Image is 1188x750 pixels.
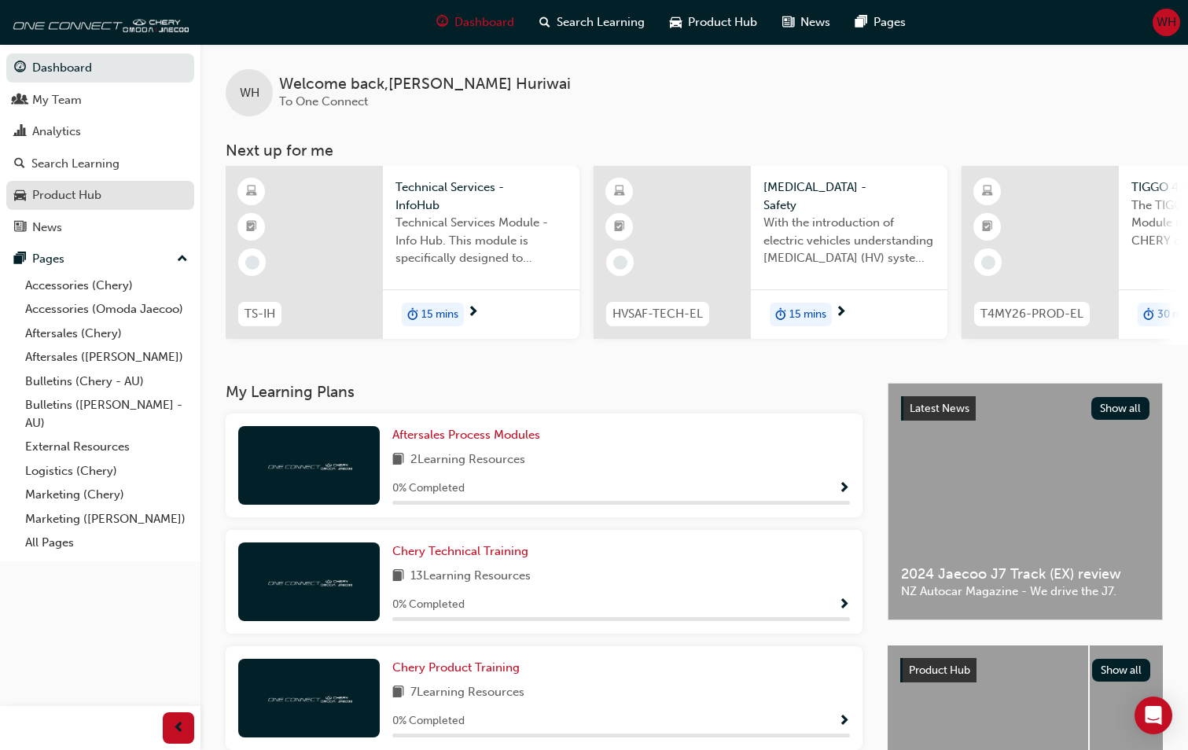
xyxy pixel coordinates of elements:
span: learningResourceType_ELEARNING-icon [982,182,993,202]
a: Aftersales (Chery) [19,322,194,346]
a: Product HubShow all [900,658,1150,683]
div: News [32,219,62,237]
button: Show all [1092,659,1151,682]
span: pages-icon [855,13,867,32]
span: pages-icon [14,252,26,267]
span: 0 % Completed [392,712,465,730]
a: All Pages [19,531,194,555]
span: learningResourceType_ELEARNING-icon [246,182,257,202]
button: Show Progress [838,711,850,731]
a: pages-iconPages [843,6,918,39]
button: Pages [6,244,194,274]
span: 0 % Completed [392,596,465,614]
span: News [800,13,830,31]
a: search-iconSearch Learning [527,6,657,39]
span: people-icon [14,94,26,108]
a: Latest NewsShow all [901,396,1149,421]
span: learningRecordVerb_NONE-icon [245,256,259,270]
span: WH [240,84,259,102]
span: Product Hub [688,13,757,31]
span: Aftersales Process Modules [392,428,540,442]
h3: My Learning Plans [226,383,862,401]
span: T4MY26-PROD-EL [980,305,1083,323]
span: Pages [874,13,906,31]
span: duration-icon [407,304,418,325]
span: 0 % Completed [392,480,465,498]
button: DashboardMy TeamAnalyticsSearch LearningProduct HubNews [6,50,194,244]
span: Show Progress [838,715,850,729]
span: next-icon [467,306,479,320]
span: book-icon [392,567,404,586]
span: learningRecordVerb_NONE-icon [981,256,995,270]
a: Latest NewsShow all2024 Jaecoo J7 Track (EX) reviewNZ Autocar Magazine - We drive the J7. [888,383,1163,620]
a: guage-iconDashboard [424,6,527,39]
span: To One Connect [279,94,368,108]
span: news-icon [782,13,794,32]
a: Bulletins ([PERSON_NAME] - AU) [19,393,194,435]
a: Accessories (Chery) [19,274,194,298]
div: Analytics [32,123,81,141]
a: Chery Product Training [392,659,526,677]
a: Chery Technical Training [392,542,535,561]
a: Analytics [6,117,194,146]
a: Search Learning [6,149,194,178]
span: Chery Technical Training [392,544,528,558]
span: Technical Services - InfoHub [395,178,567,214]
a: Accessories (Omoda Jaecoo) [19,297,194,322]
span: 7 Learning Resources [410,683,524,703]
span: 2024 Jaecoo J7 Track (EX) review [901,565,1149,583]
span: With the introduction of electric vehicles understanding [MEDICAL_DATA] (HV) systems is critical ... [763,214,935,267]
a: Aftersales ([PERSON_NAME]) [19,345,194,369]
span: Show Progress [838,598,850,612]
a: Marketing ([PERSON_NAME]) [19,507,194,531]
a: Dashboard [6,53,194,83]
span: Dashboard [454,13,514,31]
button: WH [1153,9,1180,36]
img: oneconnect [266,690,352,705]
span: car-icon [670,13,682,32]
span: duration-icon [775,304,786,325]
div: My Team [32,91,82,109]
a: Marketing (Chery) [19,483,194,507]
span: Show Progress [838,482,850,496]
span: [MEDICAL_DATA] - Safety [763,178,935,214]
span: news-icon [14,221,26,235]
span: search-icon [14,157,25,171]
div: Search Learning [31,155,120,173]
span: book-icon [392,450,404,470]
span: Search Learning [557,13,645,31]
a: TS-IHTechnical Services - InfoHubTechnical Services Module - Info Hub. This module is specificall... [226,166,579,339]
span: Product Hub [909,664,970,677]
a: car-iconProduct Hub [657,6,770,39]
a: External Resources [19,435,194,459]
span: learningRecordVerb_NONE-icon [613,256,627,270]
span: HVSAF-TECH-EL [612,305,703,323]
img: oneconnect [266,458,352,472]
button: Show Progress [838,595,850,615]
a: My Team [6,86,194,115]
span: 2 Learning Resources [410,450,525,470]
span: booktick-icon [982,217,993,237]
div: Product Hub [32,186,101,204]
span: Welcome back , [PERSON_NAME] Huriwai [279,75,571,94]
h3: Next up for me [200,142,1188,160]
span: WH [1157,13,1176,31]
span: prev-icon [173,719,185,738]
a: Bulletins (Chery - AU) [19,369,194,394]
span: 15 mins [421,306,458,324]
span: duration-icon [1143,304,1154,325]
span: 13 Learning Resources [410,567,531,586]
button: Show Progress [838,479,850,498]
button: Show all [1091,397,1150,420]
span: Chery Product Training [392,660,520,675]
span: Latest News [910,402,969,415]
a: Logistics (Chery) [19,459,194,483]
span: search-icon [539,13,550,32]
span: NZ Autocar Magazine - We drive the J7. [901,583,1149,601]
span: 15 mins [789,306,826,324]
img: oneconnect [8,6,189,38]
a: Aftersales Process Modules [392,426,546,444]
a: news-iconNews [770,6,843,39]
